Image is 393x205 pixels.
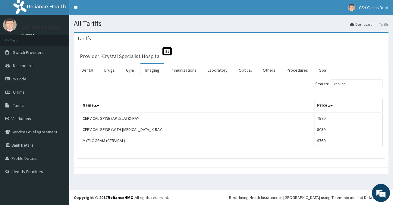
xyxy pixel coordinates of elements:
[315,79,382,88] label: Search:
[77,36,91,41] h3: Tariffs
[348,4,355,11] img: User Image
[234,64,256,76] a: Optical
[3,18,17,32] img: User Image
[80,54,161,59] h3: Provider - Crystal Specialist Hospital
[373,22,388,27] li: Tariffs
[282,64,313,76] a: Procedures
[11,30,24,45] img: d_794563401_company_1708531726252_794563401
[80,135,315,146] td: MYELOGRAM (CERVICAL)
[359,5,388,10] span: CSH Claims Dept
[99,3,113,17] div: Minimize live chat window
[3,139,115,160] textarea: Type your message and hit 'Enter'
[229,194,388,200] div: Redefining Heath Insurance in [GEOGRAPHIC_DATA] using Telemedicine and Data Science!
[314,135,382,146] td: 9760
[77,64,98,76] a: Dental
[350,22,373,27] a: Dashboard
[140,64,164,76] a: Imaging
[69,190,393,205] footer: All rights reserved.
[314,124,382,135] td: 8030
[258,64,280,76] a: Others
[13,63,33,68] span: Dashboard
[314,99,382,113] th: Price
[314,64,331,76] a: Spa
[80,99,315,113] th: Name
[203,64,232,76] a: Laboratory
[331,79,382,88] input: Search:
[21,24,60,30] p: CSH Claims Dept
[80,113,315,124] td: CERVICAL SPINE (AP & LAT)X-RAY
[99,64,120,76] a: Drugs
[74,195,135,200] strong: Copyright © 2017 .
[162,47,172,55] span: St
[13,89,25,95] span: Claims
[31,34,101,42] div: Chat with us now
[13,50,44,55] span: Switch Providers
[35,63,83,124] span: We're online!
[166,64,201,76] a: Immunizations
[108,195,134,200] a: RelianceHMO
[314,113,382,124] td: 7570
[21,33,36,37] a: Online
[74,20,388,27] h1: All Tariffs
[13,103,24,108] span: Tariffs
[121,64,139,76] a: Gym
[80,124,315,135] td: CERVICAL SPINE (WITH [MEDICAL_DATA])X-RAY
